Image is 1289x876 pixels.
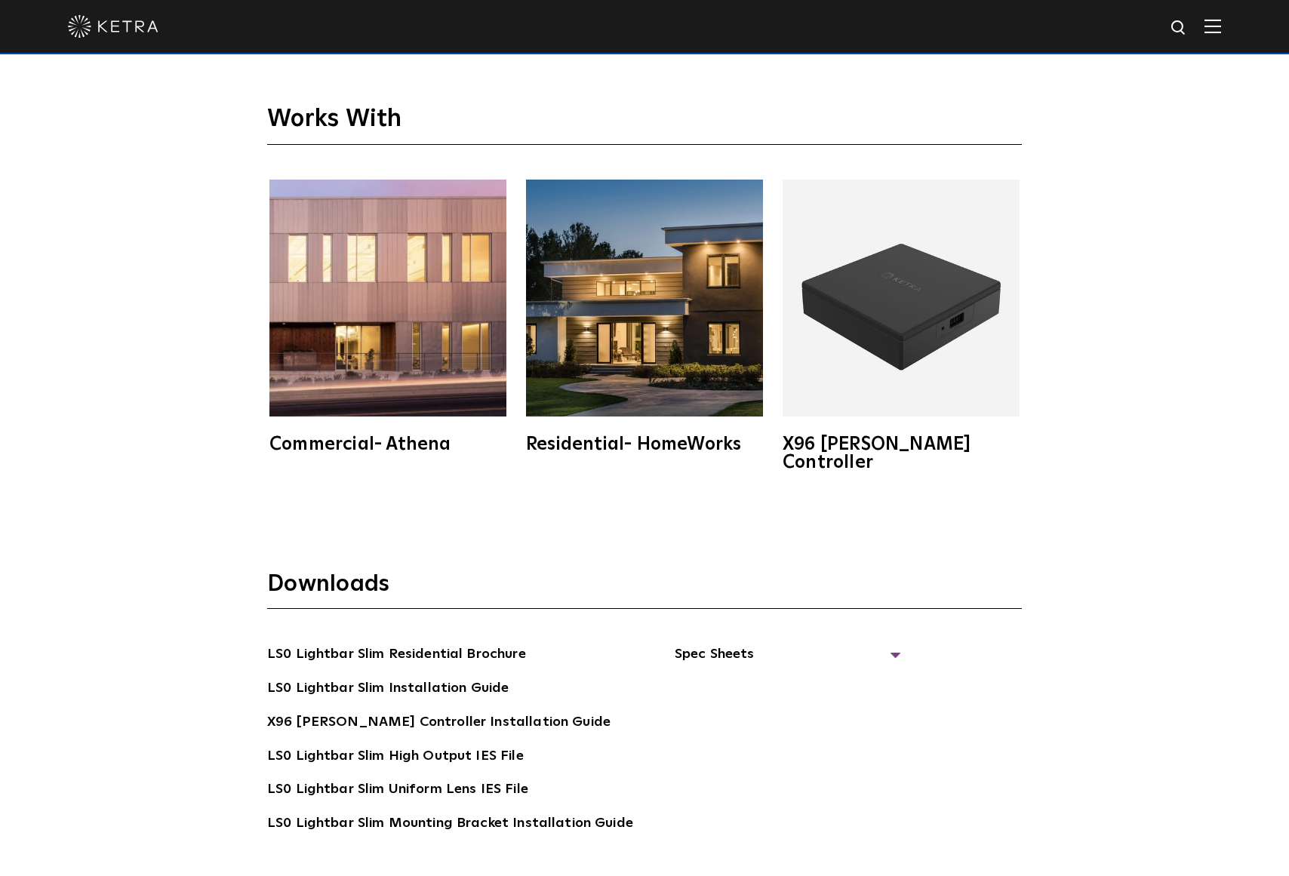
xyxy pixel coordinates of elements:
[675,644,901,677] span: Spec Sheets
[267,745,524,770] a: LS0 Lightbar Slim High Output IES File
[267,678,509,702] a: LS0 Lightbar Slim Installation Guide
[267,180,509,453] a: Commercial- Athena
[269,180,506,416] img: athena-square
[68,15,158,38] img: ketra-logo-2019-white
[1204,19,1221,33] img: Hamburger%20Nav.svg
[267,813,633,837] a: LS0 Lightbar Slim Mounting Bracket Installation Guide
[524,180,765,453] a: Residential- HomeWorks
[267,104,1022,146] h3: Works With
[267,570,1022,609] h3: Downloads
[783,435,1020,472] div: X96 [PERSON_NAME] Controller
[783,180,1020,416] img: X96_Controller
[780,180,1022,472] a: X96 [PERSON_NAME] Controller
[269,435,506,453] div: Commercial- Athena
[267,644,526,668] a: LS0 Lightbar Slim Residential Brochure
[526,180,763,416] img: homeworks_hero
[526,435,763,453] div: Residential- HomeWorks
[267,779,528,803] a: LS0 Lightbar Slim Uniform Lens IES File
[1170,19,1189,38] img: search icon
[267,712,611,736] a: X96 [PERSON_NAME] Controller Installation Guide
